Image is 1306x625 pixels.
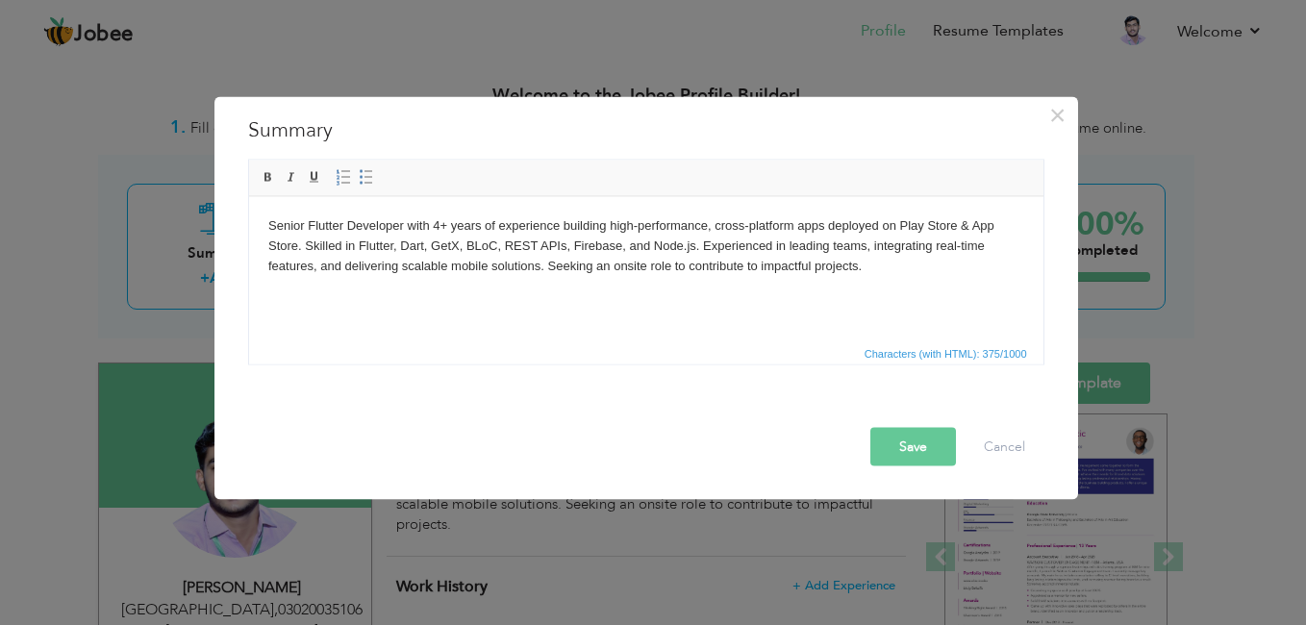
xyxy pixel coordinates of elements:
a: Insert/Remove Numbered List [333,167,354,188]
h3: Summary [248,116,1044,145]
a: Italic [281,167,302,188]
a: Underline [304,167,325,188]
span: Characters (with HTML): 375/1000 [861,345,1031,362]
div: Statistics [861,345,1033,362]
iframe: Rich Text Editor, summaryEditor [249,197,1043,341]
button: Close [1042,100,1073,131]
a: Bold [258,167,279,188]
span: × [1049,98,1066,133]
button: Save [870,428,956,466]
a: Insert/Remove Bulleted List [356,167,377,188]
button: Cancel [965,428,1044,466]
